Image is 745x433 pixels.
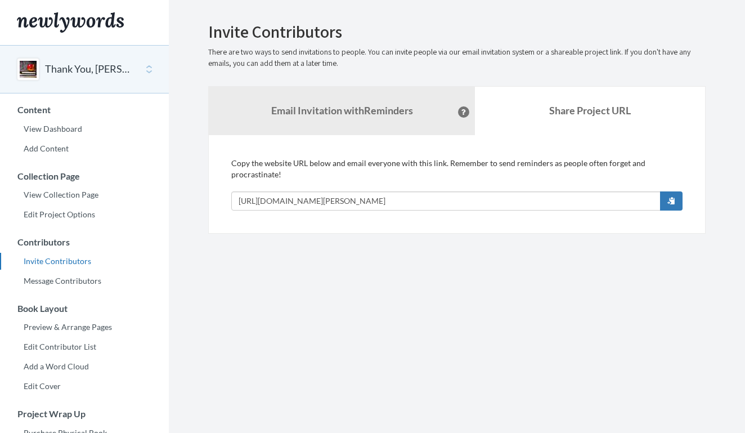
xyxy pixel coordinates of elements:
[657,399,734,427] iframe: Opens a widget where you can chat to one of our agents
[1,105,169,115] h3: Content
[1,303,169,314] h3: Book Layout
[45,62,136,77] button: Thank You, [PERSON_NAME] from Sony
[549,104,631,117] b: Share Project URL
[271,104,413,117] strong: Email Invitation with Reminders
[208,47,706,69] p: There are two ways to send invitations to people. You can invite people via our email invitation ...
[1,171,169,181] h3: Collection Page
[231,158,683,211] div: Copy the website URL below and email everyone with this link. Remember to send reminders as peopl...
[1,237,169,247] h3: Contributors
[208,23,706,41] h2: Invite Contributors
[17,12,124,33] img: Newlywords logo
[1,409,169,419] h3: Project Wrap Up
